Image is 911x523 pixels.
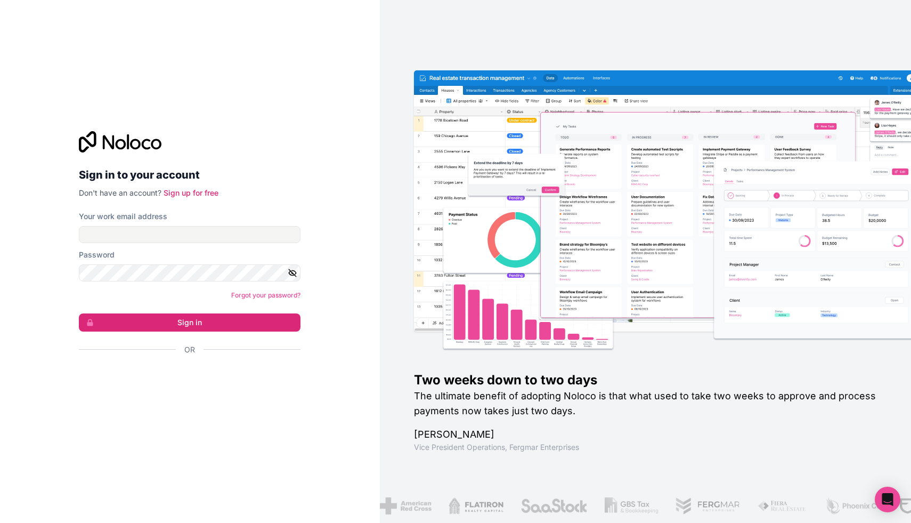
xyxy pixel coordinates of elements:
h1: Two weeks down to two days [414,372,877,389]
input: Email address [79,226,300,243]
img: /assets/flatiron-C8eUkumj.png [447,497,502,514]
button: Sign in [79,313,300,332]
img: /assets/gbstax-C-GtDUiK.png [603,497,657,514]
img: /assets/saastock-C6Zbiodz.png [519,497,586,514]
img: /assets/fiera-fwj2N5v4.png [756,497,806,514]
a: Forgot your password? [231,291,300,299]
span: Don't have an account? [79,188,161,197]
a: Sign up for free [164,188,218,197]
label: Your work email address [79,211,167,222]
img: /assets/american-red-cross-BAupjrZR.png [378,497,430,514]
input: Password [79,264,300,281]
img: /assets/phoenix-BREaitsQ.png [823,497,881,514]
label: Password [79,250,115,260]
h2: The ultimate benefit of adopting Noloco is that what used to take two weeks to approve and proces... [414,389,877,419]
h1: Vice President Operations , Fergmar Enterprises [414,442,877,453]
h2: Sign in to your account [79,165,300,184]
h1: [PERSON_NAME] [414,427,877,442]
div: Open Intercom Messenger [875,487,900,512]
img: /assets/fergmar-CudnrXN5.png [674,497,739,514]
span: Or [184,344,195,355]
